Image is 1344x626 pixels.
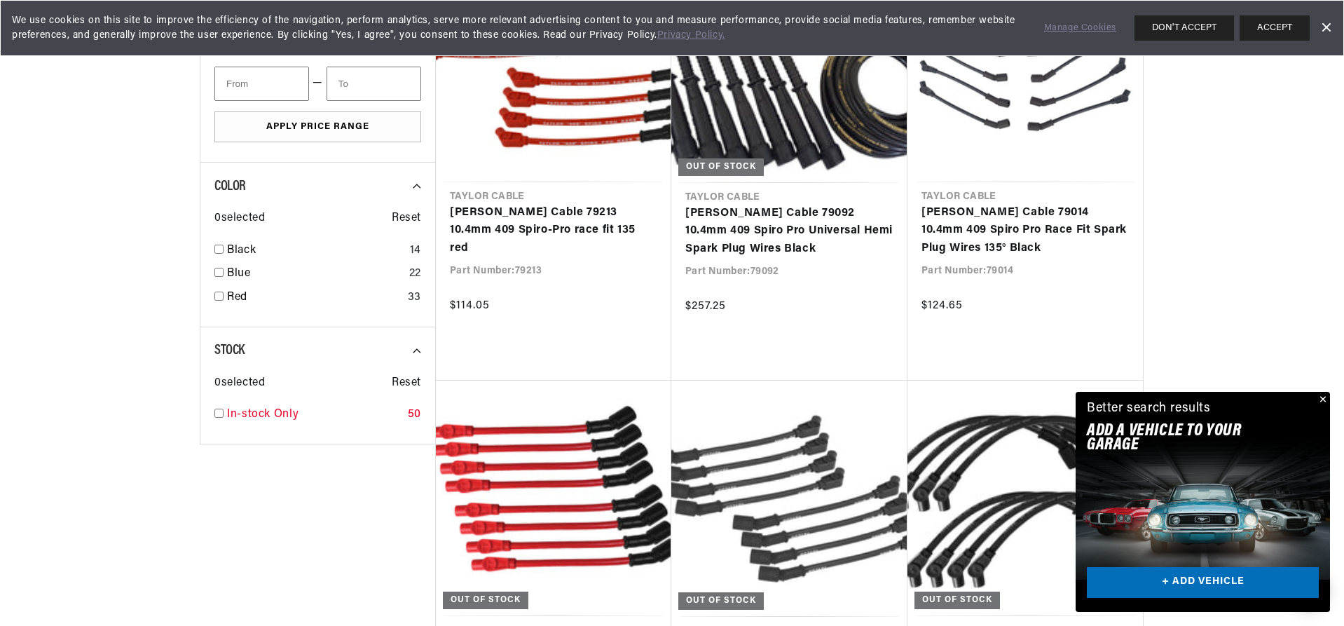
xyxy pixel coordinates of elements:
[1087,424,1284,453] h2: Add A VEHICLE to your garage
[921,204,1129,258] a: [PERSON_NAME] Cable 79014 10.4mm 409 Spiro Pro Race Fit Spark Plug Wires 135° Black
[327,67,421,101] input: To
[410,242,421,260] div: 14
[685,205,893,259] a: [PERSON_NAME] Cable 79092 10.4mm 409 Spiro Pro Universal Hemi Spark Plug Wires Black
[392,374,421,393] span: Reset
[214,210,265,228] span: 0 selected
[1134,15,1234,41] button: DON'T ACCEPT
[1315,18,1336,39] a: Dismiss Banner
[214,179,246,193] span: Color
[227,289,402,307] a: Red
[1240,15,1310,41] button: ACCEPT
[1087,399,1211,419] div: Better search results
[214,111,421,143] button: Apply Price Range
[313,74,323,93] span: —
[408,406,421,424] div: 50
[1313,392,1330,409] button: Close
[392,210,421,228] span: Reset
[408,289,421,307] div: 33
[227,242,404,260] a: Black
[227,406,402,424] a: In-stock Only
[214,343,245,358] span: Stock
[450,204,657,258] a: [PERSON_NAME] Cable 79213 10.4mm 409 Spiro-Pro race fit 135 red
[214,67,309,101] input: From
[227,265,404,283] a: Blue
[409,265,421,283] div: 22
[214,374,265,393] span: 0 selected
[1087,567,1319,599] a: + ADD VEHICLE
[1044,21,1116,36] a: Manage Cookies
[657,30,725,41] a: Privacy Policy.
[12,13,1024,43] span: We use cookies on this site to improve the efficiency of the navigation, perform analytics, serve...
